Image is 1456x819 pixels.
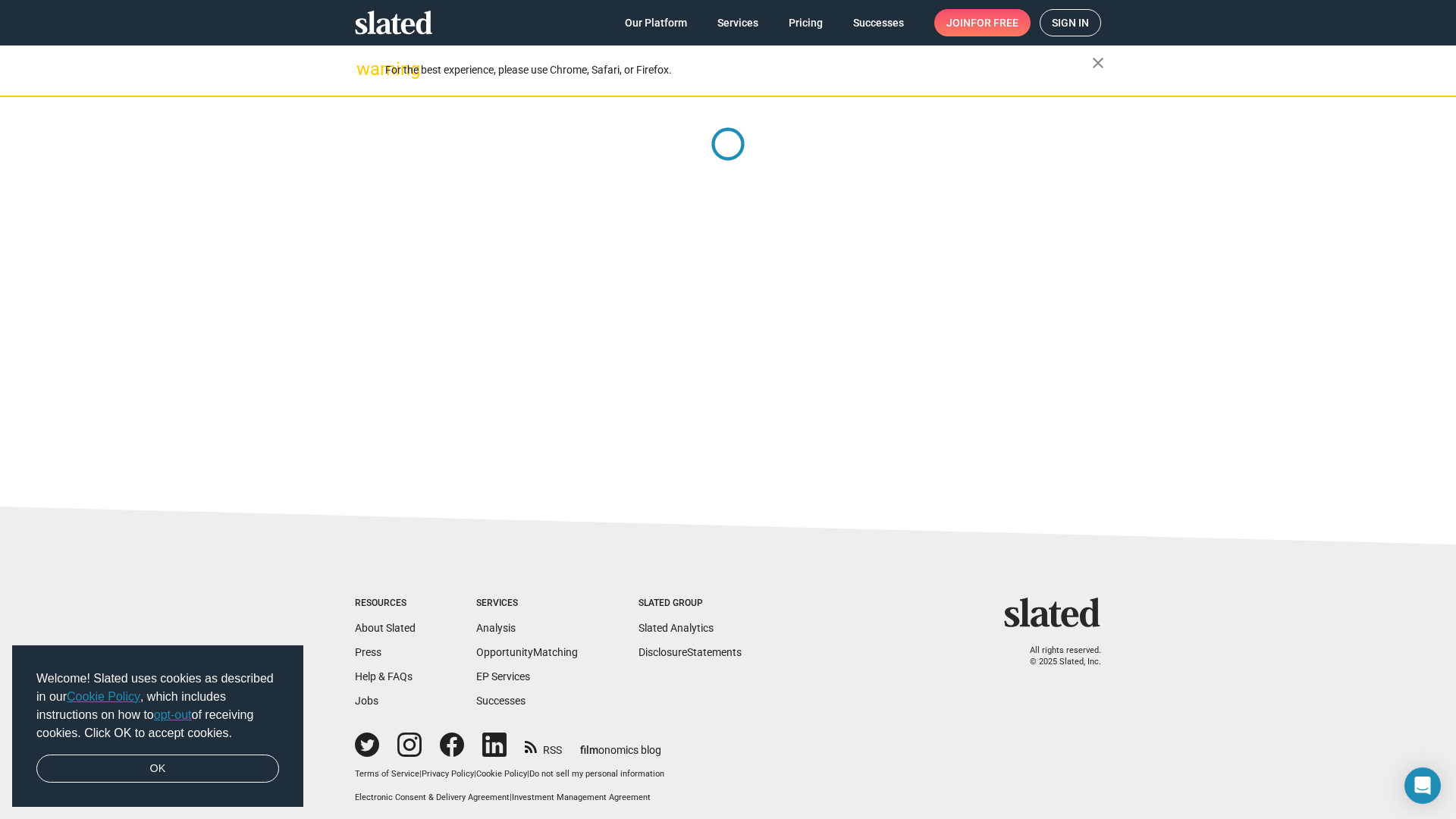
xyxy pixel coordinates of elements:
[580,744,598,756] span: film
[639,646,742,658] a: DisclosureStatements
[934,9,1031,36] a: Joinfor free
[36,755,279,783] a: dismiss cookie message
[422,769,474,779] a: Privacy Policy
[705,9,770,36] a: Services
[355,670,413,682] a: Help & FAQs
[1089,54,1107,72] mat-icon: close
[527,769,529,779] span: |
[841,9,916,36] a: Successes
[355,792,510,802] a: Electronic Consent & Delivery Agreement
[355,695,378,707] a: Jobs
[476,670,530,682] a: EP Services
[355,622,416,634] a: About Slated
[356,60,375,78] mat-icon: warning
[525,734,562,758] a: RSS
[67,690,140,703] a: Cookie Policy
[12,645,303,808] div: cookieconsent
[510,792,512,802] span: |
[853,9,904,36] span: Successes
[474,769,476,779] span: |
[639,598,742,610] div: Slated Group
[476,598,578,610] div: Services
[385,60,1092,80] div: For the best experience, please use Chrome, Safari, or Firefox.
[1040,9,1101,36] a: Sign in
[355,646,381,658] a: Press
[355,598,416,610] div: Resources
[1052,10,1089,36] span: Sign in
[789,9,823,36] span: Pricing
[36,670,279,742] span: Welcome! Slated uses cookies as described in our , which includes instructions on how to of recei...
[613,9,699,36] a: Our Platform
[512,792,651,802] a: Investment Management Agreement
[355,769,419,779] a: Terms of Service
[154,708,192,721] a: opt-out
[625,9,687,36] span: Our Platform
[946,9,1018,36] span: Join
[777,9,835,36] a: Pricing
[971,9,1018,36] span: for free
[419,769,422,779] span: |
[580,731,661,758] a: filmonomics blog
[717,9,758,36] span: Services
[476,646,578,658] a: OpportunityMatching
[639,622,714,634] a: Slated Analytics
[476,622,516,634] a: Analysis
[476,695,526,707] a: Successes
[529,769,664,780] button: Do not sell my personal information
[1404,767,1441,804] div: Open Intercom Messenger
[1014,645,1101,667] p: All rights reserved. © 2025 Slated, Inc.
[476,769,527,779] a: Cookie Policy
